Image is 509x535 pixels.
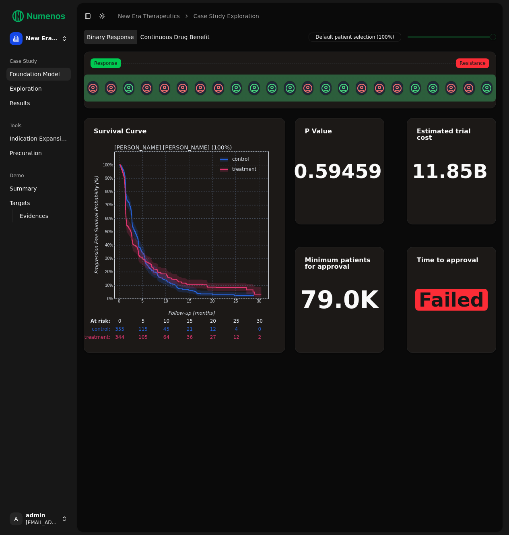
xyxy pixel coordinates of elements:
[194,12,259,20] a: Case Study Exploration
[94,128,275,135] div: Survival Curve
[412,162,488,181] h1: 11.85B
[91,58,121,68] span: Response
[187,326,193,332] text: 21
[26,519,58,526] span: [EMAIL_ADDRESS]
[10,85,42,93] span: Exploration
[309,33,401,41] span: Default patient selection (100%)
[107,297,113,301] text: 0%
[6,169,71,182] div: Demo
[92,326,111,332] text: control:
[118,299,121,303] text: 0
[137,30,213,44] button: Continuous Drug Benefit
[26,35,58,42] span: New Era Therapeutics
[103,163,113,167] text: 100%
[105,176,113,180] text: 90%
[210,334,216,340] text: 27
[6,97,71,110] a: Results
[10,99,30,107] span: Results
[105,230,113,234] text: 50%
[234,299,239,303] text: 25
[142,318,145,324] text: 5
[415,289,488,311] span: Failed
[233,318,239,324] text: 25
[232,156,249,162] text: control
[10,199,30,207] span: Targets
[6,119,71,132] div: Tools
[118,318,122,324] text: 0
[6,197,71,209] a: Targets
[94,176,99,274] text: Progression Free Survival Probability (%)
[10,512,23,525] span: A
[91,318,110,324] text: At risk:
[6,509,71,529] button: Aadmin[EMAIL_ADDRESS]
[6,29,71,48] button: New Era Therapeutics
[10,135,68,143] span: Indication Expansion
[115,326,124,332] text: 355
[115,334,124,340] text: 344
[105,243,113,247] text: 40%
[6,147,71,160] a: Precuration
[233,334,239,340] text: 12
[187,318,193,324] text: 15
[163,334,169,340] text: 64
[163,318,169,324] text: 10
[16,210,61,222] a: Evidences
[258,334,262,340] text: 2
[187,334,193,340] text: 36
[257,299,262,303] text: 30
[6,68,71,81] a: Foundation Model
[210,326,216,332] text: 12
[168,310,215,316] text: Follow-up [months]
[6,6,71,26] img: Numenos
[142,299,144,303] text: 5
[10,185,37,193] span: Summary
[300,288,379,312] h1: 79.0K
[10,70,60,78] span: Foundation Model
[105,189,113,194] text: 80%
[26,512,58,519] span: admin
[84,30,137,44] button: Binary Response
[84,334,110,340] text: treatment:
[105,203,113,207] text: 70%
[138,334,148,340] text: 105
[163,326,169,332] text: 45
[456,58,489,68] span: Resistance
[210,299,215,303] text: 20
[138,326,148,332] text: 115
[105,216,113,221] text: 60%
[105,283,113,288] text: 10%
[118,12,259,20] nav: breadcrumb
[210,318,216,324] text: 20
[232,166,256,172] text: treatment
[105,256,113,261] text: 30%
[6,82,71,95] a: Exploration
[20,212,48,220] span: Evidences
[258,326,262,332] text: 0
[10,149,42,157] span: Precuration
[187,299,192,303] text: 15
[294,162,382,181] h1: 0.59459
[257,318,263,324] text: 30
[118,12,180,20] a: New Era Therapeutics
[6,182,71,195] a: Summary
[235,326,238,332] text: 4
[105,270,113,274] text: 20%
[6,132,71,145] a: Indication Expansion
[6,55,71,68] div: Case Study
[114,144,232,151] text: [PERSON_NAME] [PERSON_NAME] (100%)
[164,299,169,303] text: 10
